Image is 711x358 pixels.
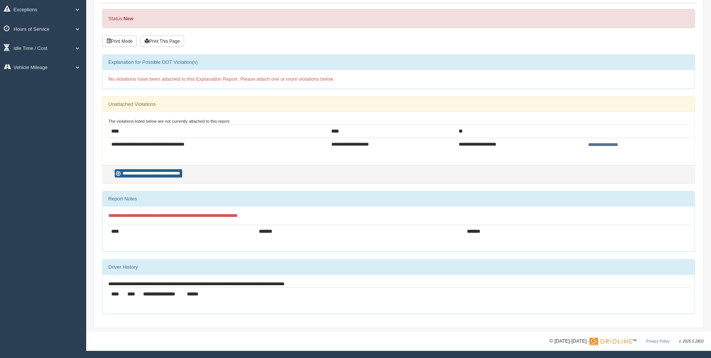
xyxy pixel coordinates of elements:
div: Status: [102,9,695,28]
div: Explanation for Possible DOT Violation(s) [103,55,695,70]
button: Print This Page [141,36,184,47]
div: Driver History [103,260,695,275]
span: v. 2025.5.2403 [679,339,704,343]
small: The violations listed below are not currently attached to this report: [108,119,230,123]
strong: New [123,16,133,21]
button: Print Mode [102,36,137,47]
img: Gridline [590,338,632,345]
div: Report Notes [103,191,695,206]
span: No violations have been attached to this Explanation Report. Please attach one or more violations... [108,76,334,82]
div: © [DATE]-[DATE] - ™ [549,337,704,345]
a: Privacy Policy [646,339,669,343]
div: Unattached Violations [103,97,695,112]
